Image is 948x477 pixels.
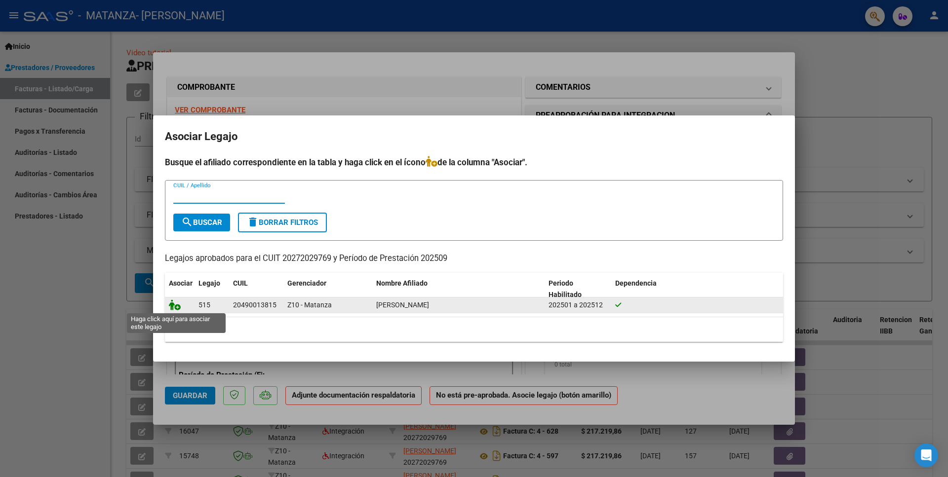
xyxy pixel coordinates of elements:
span: Z10 - Matanza [287,301,332,309]
mat-icon: search [181,216,193,228]
p: Legajos aprobados para el CUIT 20272029769 y Período de Prestación 202509 [165,253,783,265]
datatable-header-cell: Legajo [195,273,229,305]
div: Open Intercom Messenger [914,443,938,467]
datatable-header-cell: Dependencia [611,273,784,305]
div: 1 registros [165,317,783,342]
datatable-header-cell: Nombre Afiliado [372,273,545,305]
span: Legajo [198,279,220,287]
h2: Asociar Legajo [165,127,783,146]
span: Gerenciador [287,279,326,287]
mat-icon: delete [247,216,259,228]
datatable-header-cell: Asociar [165,273,195,305]
span: Nombre Afiliado [376,279,428,287]
span: Periodo Habilitado [549,279,582,298]
datatable-header-cell: Periodo Habilitado [545,273,611,305]
div: 202501 a 202512 [549,299,607,311]
datatable-header-cell: CUIL [229,273,283,305]
span: GOMEZ YAGO EZEQUIEL [376,301,429,309]
span: Buscar [181,218,222,227]
div: 20490013815 [233,299,276,311]
span: 515 [198,301,210,309]
span: Borrar Filtros [247,218,318,227]
button: Borrar Filtros [238,213,327,232]
span: Asociar [169,279,193,287]
span: CUIL [233,279,248,287]
datatable-header-cell: Gerenciador [283,273,372,305]
button: Buscar [173,214,230,231]
span: Dependencia [615,279,657,287]
h4: Busque el afiliado correspondiente en la tabla y haga click en el ícono de la columna "Asociar". [165,156,783,169]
